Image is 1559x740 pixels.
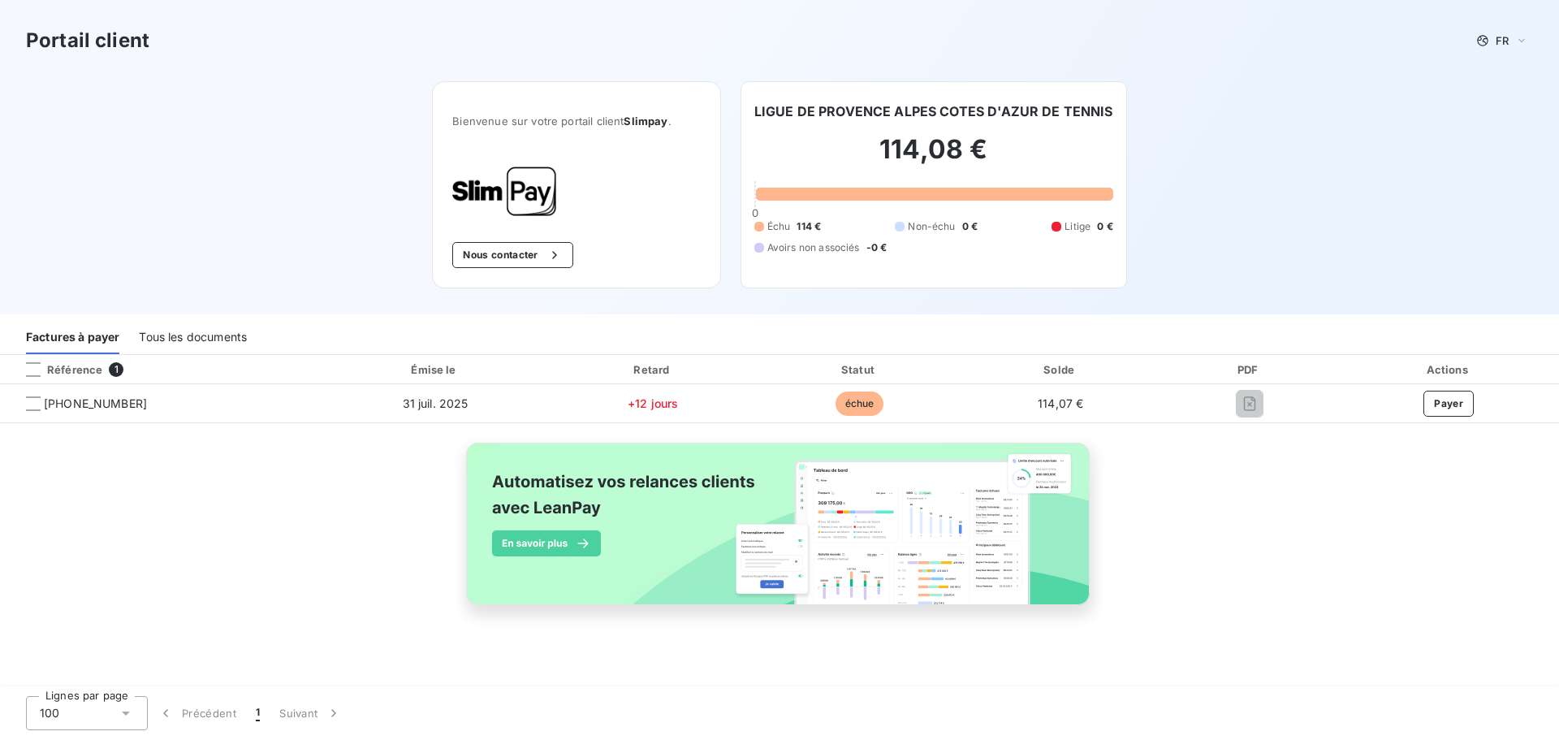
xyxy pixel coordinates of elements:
[1423,391,1474,417] button: Payer
[1097,219,1112,234] span: 0 €
[452,242,572,268] button: Nous contacter
[1342,361,1556,378] div: Actions
[962,219,978,234] span: 0 €
[624,115,667,128] span: Slimpay
[13,362,102,377] div: Référence
[797,219,821,234] span: 114 €
[452,115,700,128] span: Bienvenue sur votre portail client .
[761,361,958,378] div: Statut
[148,696,246,730] button: Précédent
[270,696,352,730] button: Suivant
[767,240,860,255] span: Avoirs non associés
[403,396,469,410] span: 31 juil. 2025
[754,102,1113,121] h6: LIGUE DE PROVENCE ALPES COTES D'AZUR DE TENNIS
[256,705,260,721] span: 1
[552,361,754,378] div: Retard
[628,396,678,410] span: +12 jours
[26,320,119,354] div: Factures à payer
[836,392,884,416] span: échue
[754,133,1113,182] h2: 114,08 €
[1496,34,1509,47] span: FR
[1038,396,1083,410] span: 114,07 €
[109,362,123,377] span: 1
[452,167,556,216] img: Company logo
[866,240,887,255] span: -0 €
[1065,219,1090,234] span: Litige
[451,433,1108,633] img: banner
[40,705,59,721] span: 100
[752,206,758,219] span: 0
[965,361,1157,378] div: Solde
[44,396,147,412] span: [PHONE_NUMBER]
[767,219,791,234] span: Échu
[26,26,149,55] h3: Portail client
[139,320,247,354] div: Tous les documents
[1164,361,1336,378] div: PDF
[908,219,955,234] span: Non-échu
[246,696,270,730] button: 1
[325,361,546,378] div: Émise le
